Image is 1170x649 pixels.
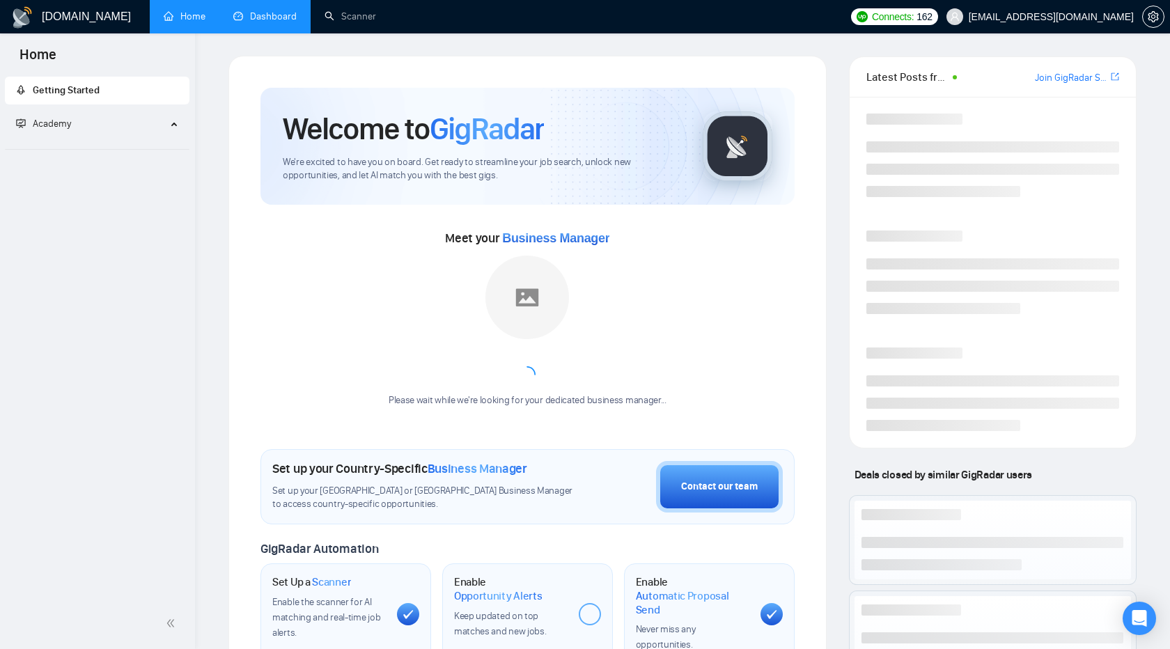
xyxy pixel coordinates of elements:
span: rocket [16,85,26,95]
span: loading [519,366,536,383]
h1: Set Up a [272,575,351,589]
span: Getting Started [33,84,100,96]
h1: Enable [636,575,749,616]
img: placeholder.png [485,256,569,339]
span: 162 [916,9,932,24]
img: logo [11,6,33,29]
span: Automatic Proposal Send [636,589,749,616]
img: upwork-logo.png [857,11,868,22]
span: GigRadar Automation [260,541,378,556]
a: searchScanner [325,10,376,22]
span: setting [1143,11,1164,22]
li: Academy Homepage [5,143,189,153]
h1: Welcome to [283,110,544,148]
span: Business Manager [428,461,527,476]
a: Join GigRadar Slack Community [1035,70,1108,86]
span: double-left [166,616,180,630]
span: Meet your [445,230,609,246]
span: Academy [16,118,71,130]
button: setting [1142,6,1164,28]
div: Contact our team [681,479,758,494]
a: export [1111,70,1119,84]
span: Opportunity Alerts [454,589,543,603]
span: Home [8,45,68,74]
button: Contact our team [656,461,783,513]
span: Set up your [GEOGRAPHIC_DATA] or [GEOGRAPHIC_DATA] Business Manager to access country-specific op... [272,485,579,511]
a: dashboardDashboard [233,10,297,22]
h1: Enable [454,575,568,602]
span: Enable the scanner for AI matching and real-time job alerts. [272,596,380,639]
span: GigRadar [430,110,544,148]
div: Please wait while we're looking for your dedicated business manager... [380,394,675,407]
a: homeHome [164,10,205,22]
span: Business Manager [502,231,609,245]
span: Deals closed by similar GigRadar users [849,462,1038,487]
span: user [950,12,960,22]
a: setting [1142,11,1164,22]
span: fund-projection-screen [16,118,26,128]
img: gigradar-logo.png [703,111,772,181]
span: Latest Posts from the GigRadar Community [866,68,949,86]
span: Academy [33,118,71,130]
li: Getting Started [5,77,189,104]
span: export [1111,71,1119,82]
span: Scanner [312,575,351,589]
span: We're excited to have you on board. Get ready to streamline your job search, unlock new opportuni... [283,156,680,182]
h1: Set up your Country-Specific [272,461,527,476]
span: Keep updated on top matches and new jobs. [454,610,547,637]
div: Open Intercom Messenger [1123,602,1156,635]
span: Connects: [872,9,914,24]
